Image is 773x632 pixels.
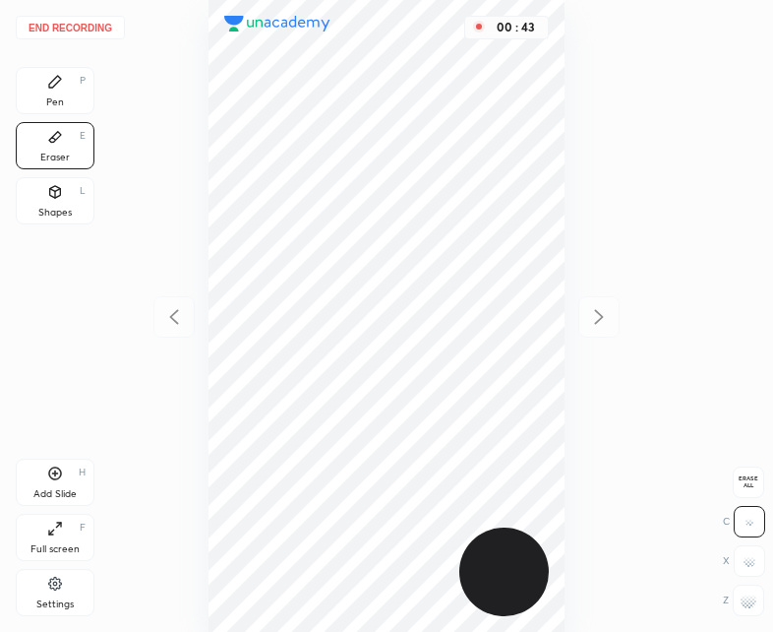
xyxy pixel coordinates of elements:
[80,186,86,196] div: L
[79,468,86,477] div: H
[80,131,86,141] div: E
[80,523,86,533] div: F
[734,475,763,489] span: Erase all
[493,21,540,34] div: 00 : 43
[30,544,80,554] div: Full screen
[723,506,765,537] div: C
[224,16,330,32] img: logo.38c385cc.svg
[38,208,72,218] div: Shapes
[36,600,74,609] div: Settings
[16,16,125,39] button: End recording
[80,76,86,86] div: P
[33,489,77,499] div: Add Slide
[46,97,64,107] div: Pen
[723,585,764,616] div: Z
[723,545,765,577] div: X
[40,153,70,162] div: Eraser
